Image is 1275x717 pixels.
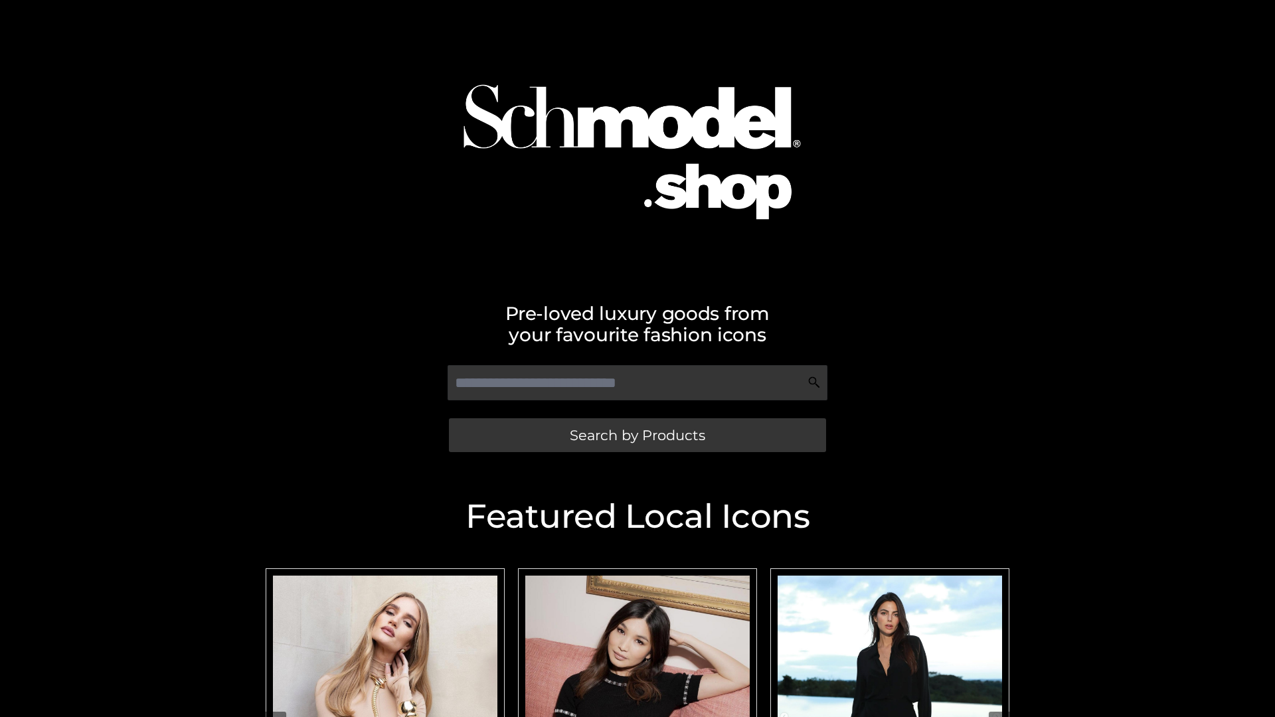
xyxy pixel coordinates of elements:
h2: Pre-loved luxury goods from your favourite fashion icons [259,303,1016,345]
h2: Featured Local Icons​ [259,500,1016,533]
img: Search Icon [807,376,821,389]
span: Search by Products [570,428,705,442]
a: Search by Products [449,418,826,452]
